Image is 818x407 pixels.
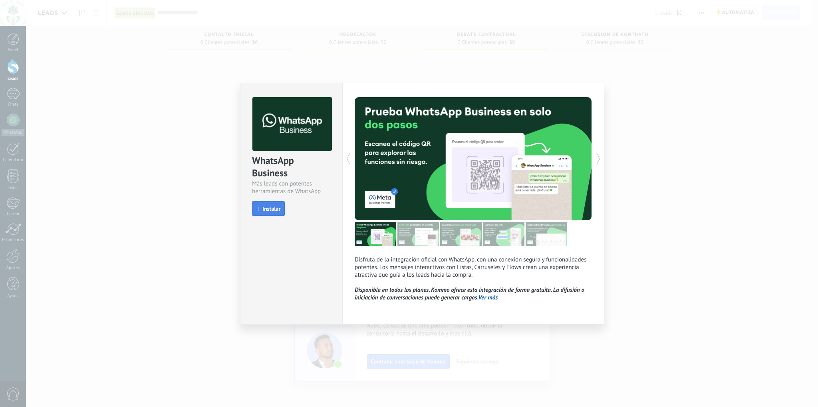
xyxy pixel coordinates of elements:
[355,256,592,301] p: Disfruta de la integración oficial con WhatsApp, con una conexión segura y funcionalidades potent...
[397,222,439,246] img: tour_image_cc27419dad425b0ae96c2716632553fa.png
[252,201,285,216] button: Instalar
[262,206,280,211] span: Instalar
[355,286,584,301] i: Disponible en todos los planes. Kommo ofrece esta integración de forma gratuita. La difusión o in...
[252,154,331,180] div: WhatsApp Business
[252,180,331,195] div: Más leads con potentes herramientas de WhatsApp
[440,222,482,246] img: tour_image_1009fe39f4f058b759f0df5a2b7f6f06.png
[252,97,332,151] img: logo_main.png
[483,222,524,246] img: tour_image_62c9952fc9cf984da8d1d2aa2c453724.png
[478,294,498,301] a: Ver más
[526,222,567,246] img: tour_image_cc377002d0016b7ebaeb4dbe65cb2175.png
[355,222,396,246] img: tour_image_7a4924cebc22ed9e3259523e50fe4fd6.png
